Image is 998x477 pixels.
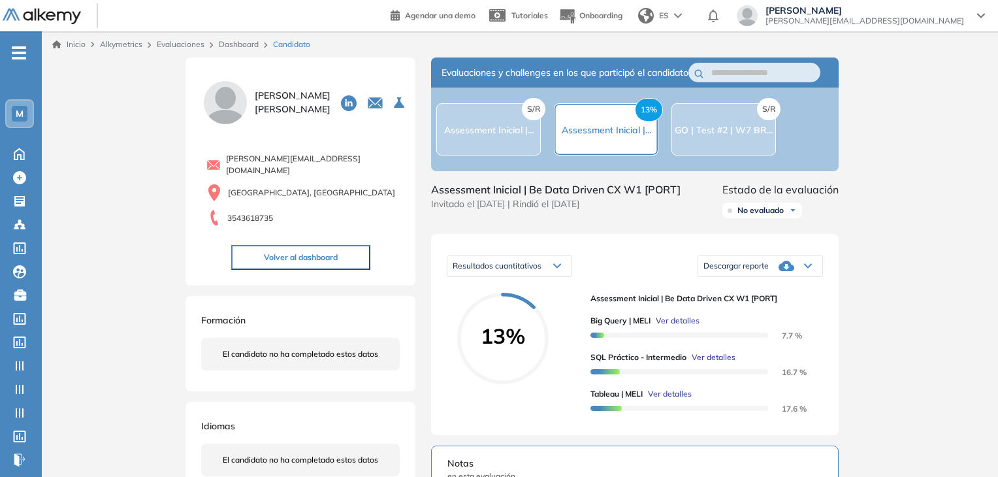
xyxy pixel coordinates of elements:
[590,293,813,304] span: Assessment Inicial | Be Data Driven CX W1 [PORT]
[675,124,773,136] span: GO | Test #2 | W7 BR...
[643,388,692,400] button: Ver detalles
[722,182,839,197] span: Estado de la evaluación
[447,457,822,470] span: Notas
[651,315,700,327] button: Ver detalles
[656,315,700,327] span: Ver detalles
[442,66,688,80] span: Evaluaciones y challenges en los que participó el candidato
[638,8,654,24] img: world
[201,420,235,432] span: Idiomas
[219,39,259,49] a: Dashboard
[635,98,663,122] span: 13%
[511,10,548,20] span: Tutoriales
[590,388,643,400] span: Tableau | MELI
[674,13,682,18] img: arrow
[431,182,681,197] span: Assessment Inicial | Be Data Driven CX W1 [PORT]
[522,98,545,120] span: S/R
[590,315,651,327] span: Big Query | MELI
[562,124,651,136] span: Assessment Inicial |...
[686,352,735,363] button: Ver detalles
[558,2,622,30] button: Onboarding
[201,78,249,127] img: PROFILE_MENU_LOGO_USER
[157,39,204,49] a: Evaluaciones
[789,206,797,214] img: Ícono de flecha
[391,7,475,22] a: Agendar una demo
[659,10,669,22] span: ES
[16,108,24,119] span: M
[226,153,400,176] span: [PERSON_NAME][EMAIL_ADDRESS][DOMAIN_NAME]
[231,245,370,270] button: Volver al dashboard
[579,10,622,20] span: Onboarding
[431,197,681,211] span: Invitado el [DATE] | Rindió el [DATE]
[444,124,534,136] span: Assessment Inicial |...
[453,261,541,271] span: Resultados cuantitativos
[12,52,26,54] i: -
[766,404,807,414] span: 17.6 %
[223,454,378,466] span: El candidato no ha completado estos datos
[255,89,330,116] span: [PERSON_NAME] [PERSON_NAME]
[765,5,964,16] span: [PERSON_NAME]
[766,331,802,340] span: 7.7 %
[228,187,395,199] span: [GEOGRAPHIC_DATA], [GEOGRAPHIC_DATA]
[590,352,686,363] span: SQL Práctico - Intermedio
[703,261,769,271] span: Descargar reporte
[273,39,310,50] span: Candidato
[737,205,784,216] span: No evaluado
[3,8,81,25] img: Logo
[757,98,781,120] span: S/R
[405,10,475,20] span: Agendar una demo
[100,39,142,49] span: Alkymetrics
[227,212,273,224] span: 3543618735
[766,367,807,377] span: 16.7 %
[692,352,735,363] span: Ver detalles
[457,325,549,346] span: 13%
[765,16,964,26] span: [PERSON_NAME][EMAIL_ADDRESS][DOMAIN_NAME]
[52,39,86,50] a: Inicio
[223,348,378,360] span: El candidato no ha completado estos datos
[201,314,246,326] span: Formación
[648,388,692,400] span: Ver detalles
